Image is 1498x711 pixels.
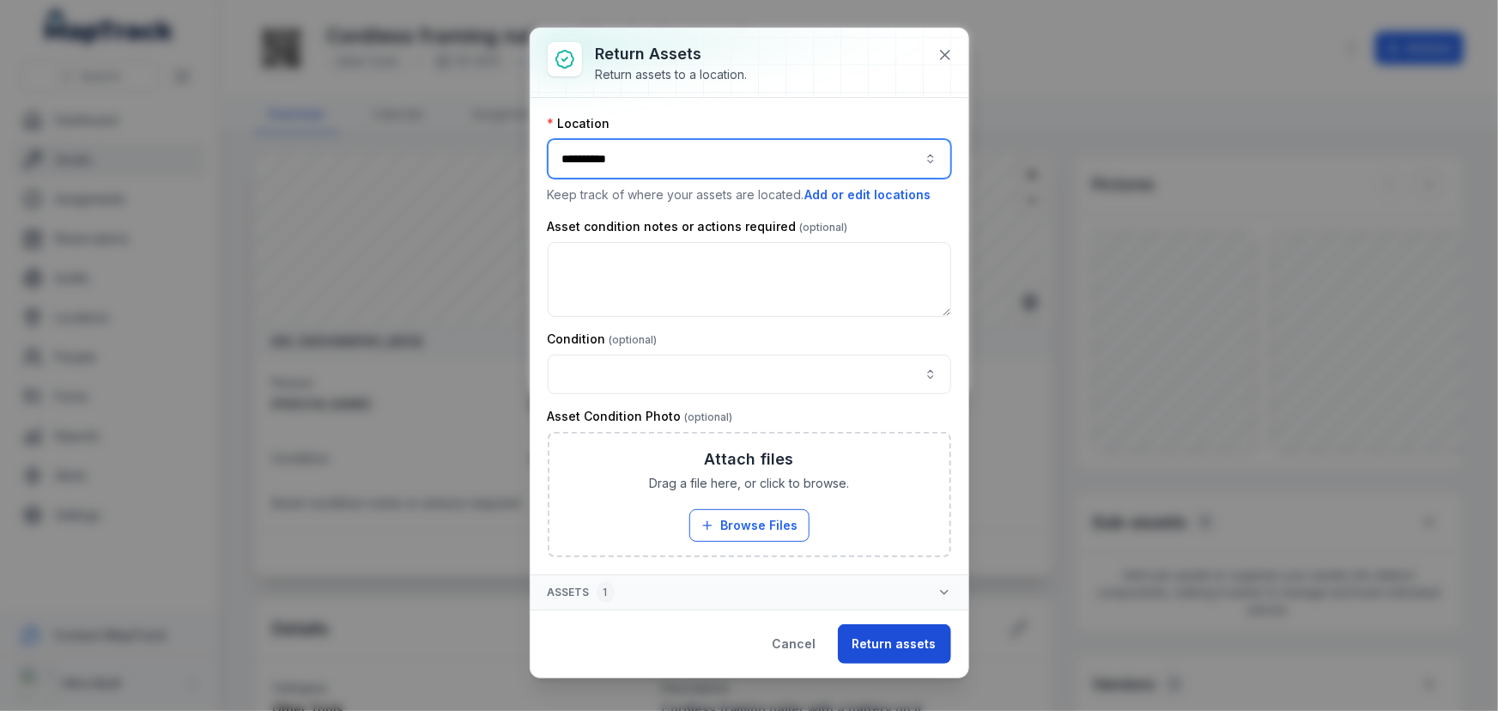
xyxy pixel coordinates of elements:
[597,582,615,603] div: 1
[548,185,951,204] p: Keep track of where your assets are located.
[596,42,748,66] h3: Return assets
[689,509,810,542] button: Browse Files
[531,575,968,610] button: Assets1
[649,475,849,492] span: Drag a file here, or click to browse.
[596,66,748,83] div: Return assets to a location.
[705,447,794,471] h3: Attach files
[548,408,733,425] label: Asset Condition Photo
[548,331,658,348] label: Condition
[548,582,615,603] span: Assets
[758,624,831,664] button: Cancel
[548,218,848,235] label: Asset condition notes or actions required
[548,115,610,132] label: Location
[804,185,932,204] button: Add or edit locations
[838,624,951,664] button: Return assets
